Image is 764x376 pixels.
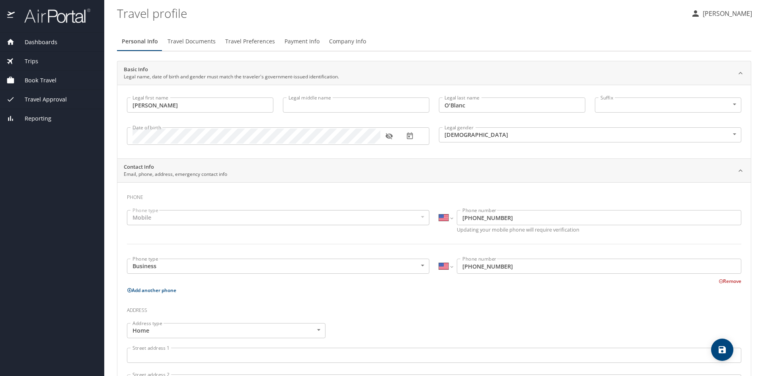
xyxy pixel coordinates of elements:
div: Business [127,259,429,274]
img: icon-airportal.png [7,8,16,23]
span: Reporting [15,114,51,123]
h2: Contact Info [124,163,227,171]
img: airportal-logo.png [16,8,90,23]
div: Mobile [127,210,429,225]
button: Remove [719,278,741,284]
span: Book Travel [15,76,57,85]
div: Contact InfoEmail, phone, address, emergency contact info [117,159,751,183]
button: save [711,339,733,361]
p: Updating your mobile phone will require verification [457,227,741,232]
h3: Phone [127,189,741,202]
div: ​ [595,97,741,113]
p: Legal name, date of birth and gender must match the traveler's government-issued identification. [124,73,339,80]
div: Home [127,323,325,338]
h1: Travel profile [117,1,684,25]
div: Profile [117,32,751,51]
button: Add another phone [127,287,176,294]
h2: Basic Info [124,66,339,74]
span: Travel Approval [15,95,67,104]
span: Dashboards [15,38,57,47]
div: Basic InfoLegal name, date of birth and gender must match the traveler's government-issued identi... [117,85,751,158]
span: Travel Preferences [225,37,275,47]
p: [PERSON_NAME] [700,9,752,18]
h3: Address [127,302,741,315]
span: Company Info [329,37,366,47]
span: Travel Documents [168,37,216,47]
span: Payment Info [285,37,320,47]
div: Basic InfoLegal name, date of birth and gender must match the traveler's government-issued identi... [117,61,751,85]
span: Trips [15,57,38,66]
div: [DEMOGRAPHIC_DATA] [439,127,741,142]
p: Email, phone, address, emergency contact info [124,171,227,178]
button: [PERSON_NAME] [688,6,755,21]
span: Personal Info [122,37,158,47]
